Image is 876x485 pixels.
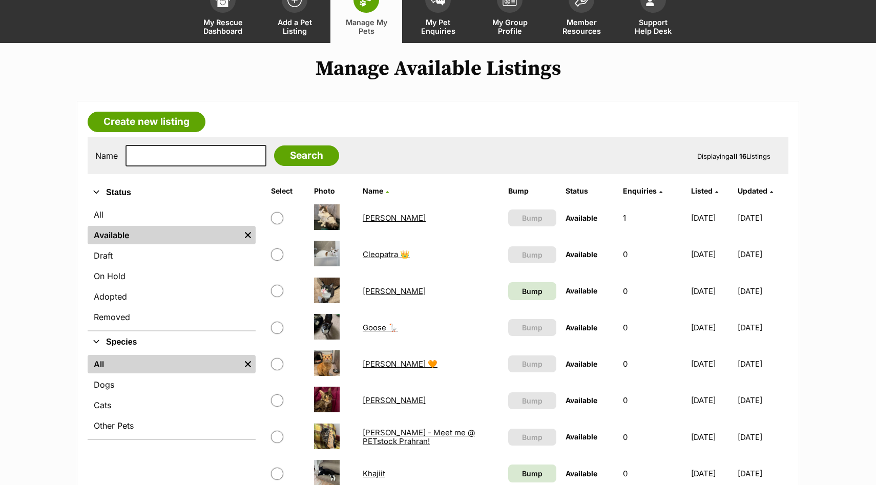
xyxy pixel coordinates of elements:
a: Removed [88,308,256,326]
span: Manage My Pets [343,18,389,35]
td: [DATE] [687,419,737,455]
span: Name [363,186,383,195]
a: Remove filter [240,355,256,373]
th: Select [267,183,309,199]
a: Goose 🪿 [363,323,398,332]
th: Status [561,183,618,199]
button: Bump [508,392,556,409]
td: [DATE] [687,237,737,272]
td: [DATE] [738,346,787,382]
span: Bump [522,395,543,406]
a: Adopted [88,287,256,306]
a: Bump [508,282,556,300]
span: My Rescue Dashboard [200,18,246,35]
button: Status [88,186,256,199]
th: Photo [310,183,358,199]
span: My Pet Enquiries [415,18,461,35]
a: All [88,205,256,224]
a: [PERSON_NAME] [363,286,426,296]
button: Bump [508,246,556,263]
span: My Group Profile [487,18,533,35]
a: On Hold [88,267,256,285]
td: [DATE] [687,310,737,345]
td: 1 [619,200,686,236]
span: Displaying Listings [697,152,770,160]
input: Search [274,145,339,166]
td: [DATE] [687,273,737,309]
td: [DATE] [738,200,787,236]
span: Add a Pet Listing [272,18,318,35]
a: [PERSON_NAME] 🧡 [363,359,437,369]
span: Bump [522,249,543,260]
a: [PERSON_NAME] [363,395,426,405]
span: Bump [522,432,543,442]
span: Available [566,250,597,259]
a: [PERSON_NAME] - Meet me @ PETstock Prahran! [363,428,475,446]
td: [DATE] [687,383,737,418]
a: Cats [88,396,256,414]
strong: all 16 [729,152,746,160]
label: Name [95,151,118,160]
span: Bump [522,359,543,369]
td: [DATE] [687,346,737,382]
td: 0 [619,419,686,455]
th: Bump [504,183,560,199]
a: Dogs [88,375,256,394]
td: 0 [619,310,686,345]
td: [DATE] [738,237,787,272]
a: Updated [738,186,773,195]
td: 0 [619,383,686,418]
span: Bump [522,468,543,479]
span: Available [566,432,597,441]
button: Bump [508,209,556,226]
td: [DATE] [738,273,787,309]
td: [DATE] [738,383,787,418]
span: Available [566,360,597,368]
a: All [88,355,240,373]
td: [DATE] [738,310,787,345]
td: 0 [619,346,686,382]
button: Species [88,335,256,349]
span: Available [566,214,597,222]
span: Bump [522,286,543,297]
a: Available [88,226,240,244]
td: 0 [619,237,686,272]
a: Create new listing [88,112,205,132]
td: 0 [619,273,686,309]
span: Support Help Desk [630,18,676,35]
a: Cleopatra 👑 [363,249,410,259]
a: Enquiries [623,186,662,195]
span: translation missing: en.admin.listings.index.attributes.enquiries [623,186,657,195]
span: Member Resources [558,18,604,35]
div: Species [88,353,256,439]
span: Available [566,286,597,295]
span: Available [566,469,597,478]
a: Bump [508,465,556,482]
button: Bump [508,319,556,336]
a: Remove filter [240,226,256,244]
a: Draft [88,246,256,265]
div: Status [88,203,256,330]
span: Bump [522,213,543,223]
span: Updated [738,186,767,195]
a: Khajiit [363,469,385,478]
span: Bump [522,322,543,333]
span: Listed [691,186,713,195]
td: [DATE] [687,200,737,236]
a: Listed [691,186,718,195]
span: Available [566,396,597,405]
a: Other Pets [88,416,256,435]
a: [PERSON_NAME] [363,213,426,223]
a: Name [363,186,389,195]
button: Bump [508,429,556,446]
span: Available [566,323,597,332]
td: [DATE] [738,419,787,455]
button: Bump [508,355,556,372]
